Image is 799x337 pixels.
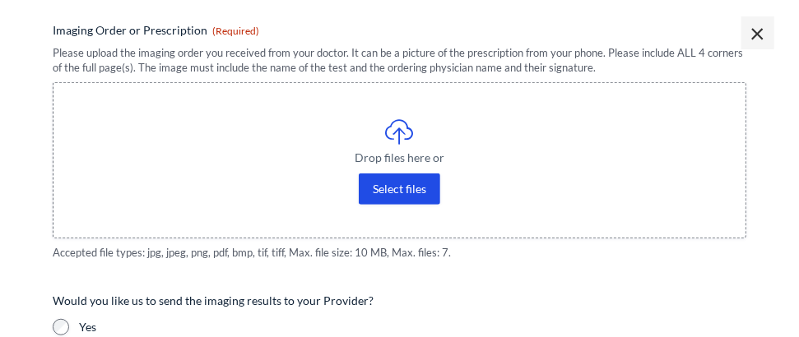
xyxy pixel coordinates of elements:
span: Drop files here or [86,152,712,164]
legend: Would you like us to send the imaging results to your Provider? [53,293,374,309]
label: Yes [79,319,746,335]
span: (Required) [212,25,259,37]
div: Please upload the imaging order you received from your doctor. It can be a picture of the prescri... [53,45,746,76]
span: Accepted file types: jpg, jpeg, png, pdf, bmp, tif, tiff, Max. file size: 10 MB, Max. files: 7. [53,245,746,261]
span: × [741,16,774,49]
button: select files, imaging order or prescription(required) [359,173,440,205]
label: Imaging Order or Prescription [53,22,746,39]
